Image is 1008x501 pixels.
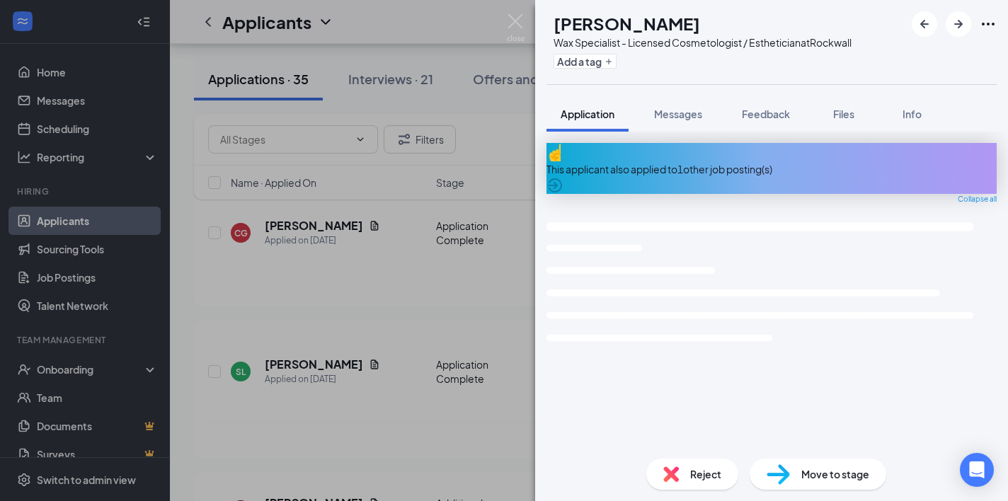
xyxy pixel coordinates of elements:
span: Files [833,108,854,120]
svg: ArrowCircle [546,177,563,194]
span: Messages [654,108,702,120]
button: ArrowRight [946,11,971,37]
span: Reject [690,466,721,482]
button: PlusAdd a tag [554,54,617,69]
svg: ArrowLeftNew [916,16,933,33]
span: Info [903,108,922,120]
svg: Plus [605,57,613,66]
h1: [PERSON_NAME] [554,11,700,35]
div: Wax Specialist - Licensed Cosmetologist / Esthetician at Rockwall [554,35,852,50]
svg: Loading interface... [546,211,997,391]
span: Collapse all [958,194,997,205]
div: Open Intercom Messenger [960,453,994,487]
span: Move to stage [801,466,869,482]
button: ArrowLeftNew [912,11,937,37]
span: Application [561,108,614,120]
div: This applicant also applied to 1 other job posting(s) [546,161,997,177]
svg: ArrowRight [950,16,967,33]
span: Feedback [742,108,790,120]
svg: Ellipses [980,16,997,33]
